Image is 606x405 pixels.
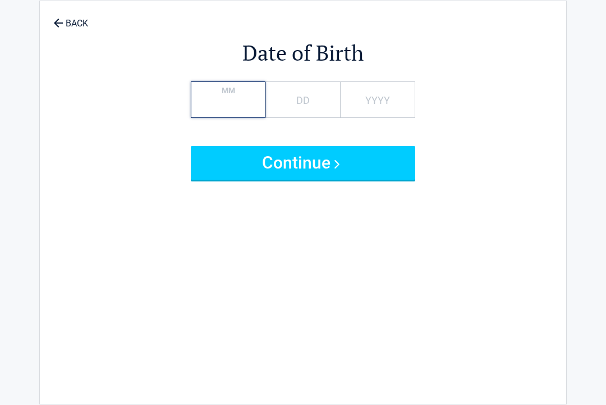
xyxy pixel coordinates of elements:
[296,93,310,108] label: DD
[51,8,90,28] a: BACK
[222,85,235,97] label: MM
[365,93,390,108] label: YYYY
[191,146,415,180] button: Continue
[102,39,504,67] h2: Date of Birth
